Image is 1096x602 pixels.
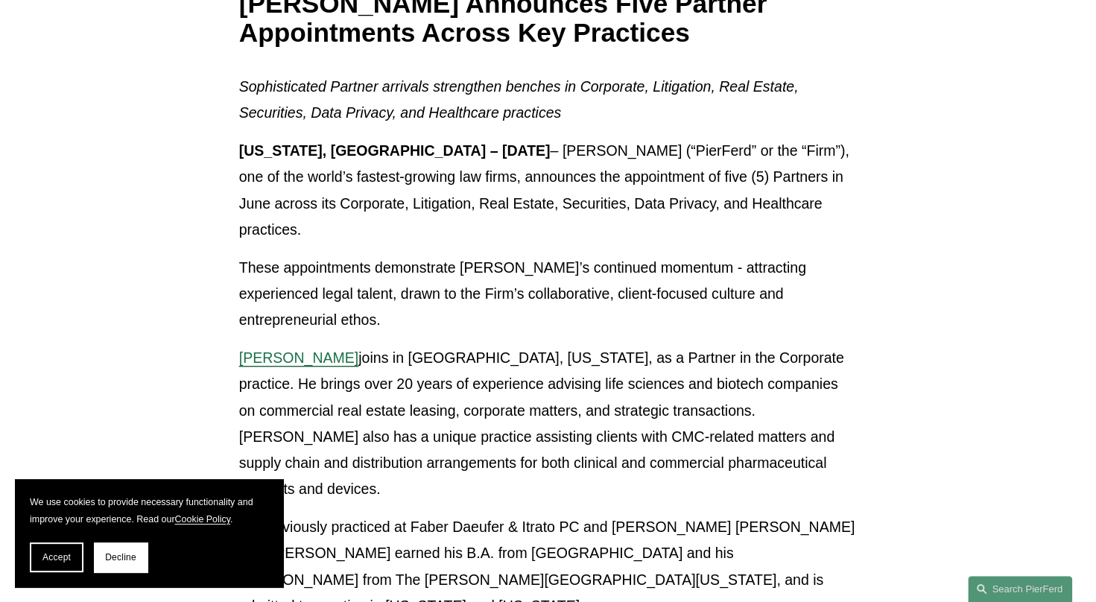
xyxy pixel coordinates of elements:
strong: [US_STATE], [GEOGRAPHIC_DATA] – [DATE] [239,142,551,159]
a: Search this site [968,576,1072,602]
p: – [PERSON_NAME] (“PierFerd” or the “Firm”), one of the world’s fastest-growing law firms, announc... [239,138,858,243]
button: Decline [94,542,148,572]
em: Sophisticated Partner arrivals strengthen benches in Corporate, Litigation, Real Estate, Securiti... [239,78,802,121]
section: Cookie banner [15,479,283,587]
span: Accept [42,552,71,563]
span: Decline [105,552,136,563]
p: These appointments demonstrate [PERSON_NAME]’s continued momentum - attracting experienced legal ... [239,255,858,333]
p: We use cookies to provide necessary functionality and improve your experience. Read our . [30,494,268,527]
a: [PERSON_NAME] [239,349,359,366]
button: Accept [30,542,83,572]
p: joins in [GEOGRAPHIC_DATA], [US_STATE], as a Partner in the Corporate practice. He brings over 20... [239,345,858,502]
a: Cookie Policy [175,514,231,525]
